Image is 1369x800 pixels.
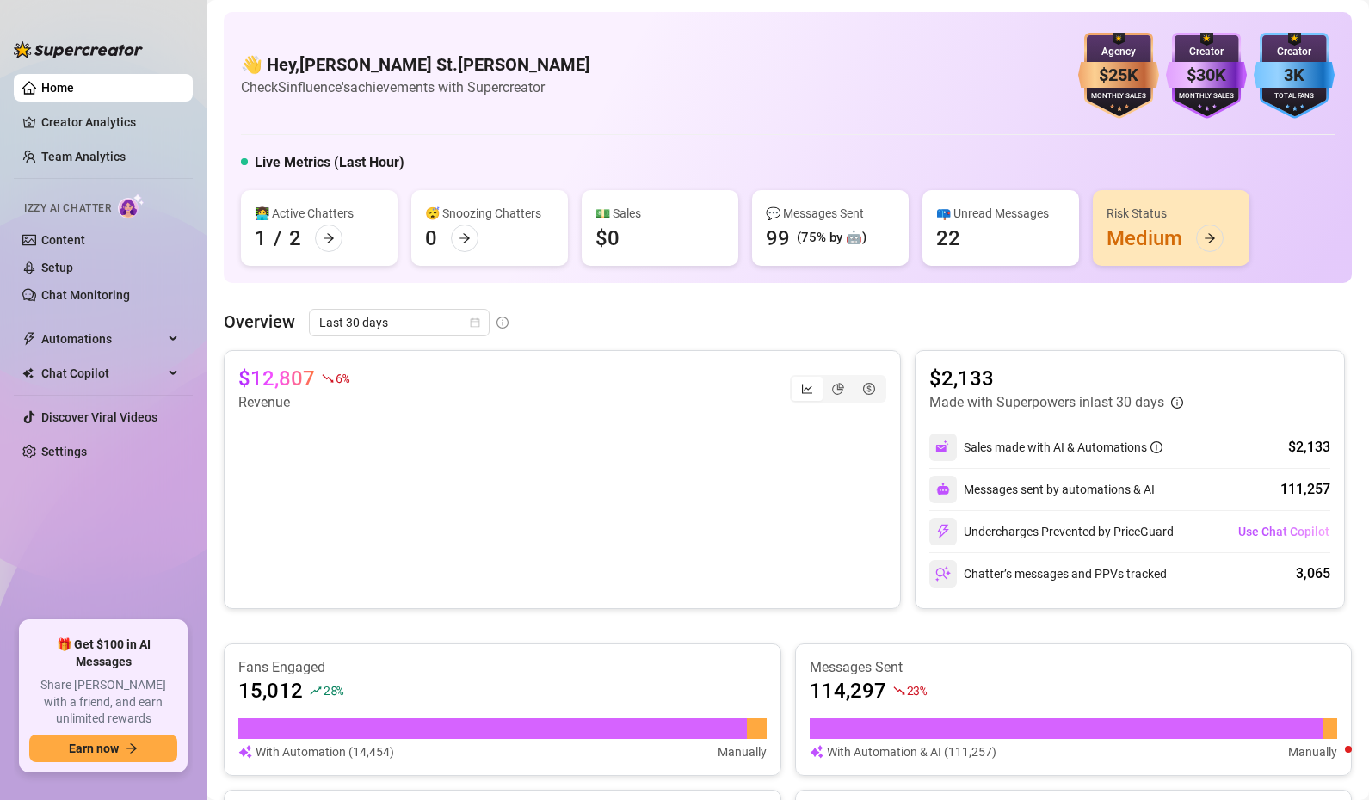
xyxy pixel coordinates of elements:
div: Total Fans [1254,91,1335,102]
div: 1 [255,225,267,252]
article: 114,297 [810,677,886,705]
span: 🎁 Get $100 in AI Messages [29,637,177,670]
span: Use Chat Copilot [1238,525,1329,538]
div: $30K [1166,62,1247,89]
article: Manually [1288,742,1337,761]
article: $12,807 [238,365,315,392]
div: Monthly Sales [1078,91,1159,102]
div: Chatter’s messages and PPVs tracked [929,560,1167,588]
div: Creator [1166,44,1247,60]
span: dollar-circle [863,383,875,395]
img: svg%3e [935,440,951,455]
button: Use Chat Copilot [1237,518,1330,545]
img: svg%3e [935,566,951,582]
a: Creator Analytics [41,108,179,136]
span: Last 30 days [319,310,479,335]
article: With Automation & AI (111,257) [827,742,996,761]
div: Agency [1078,44,1159,60]
h5: Live Metrics (Last Hour) [255,152,404,173]
div: 0 [425,225,437,252]
div: Sales made with AI & Automations [964,438,1162,457]
div: segmented control [790,375,886,403]
span: arrow-right [323,232,335,244]
article: With Automation (14,454) [256,742,394,761]
div: $0 [595,225,620,252]
span: line-chart [801,383,813,395]
h4: 👋 Hey, [PERSON_NAME] St.[PERSON_NAME] [241,52,590,77]
span: Share [PERSON_NAME] with a friend, and earn unlimited rewards [29,677,177,728]
article: Fans Engaged [238,658,767,677]
img: svg%3e [935,524,951,539]
a: Content [41,233,85,247]
article: Made with Superpowers in last 30 days [929,392,1164,413]
span: info-circle [1150,441,1162,453]
article: Overview [224,309,295,335]
button: Earn nowarrow-right [29,735,177,762]
div: (75% by 🤖) [797,228,866,249]
img: logo-BBDzfeDw.svg [14,41,143,58]
article: 15,012 [238,677,303,705]
img: purple-badge-B9DA21FR.svg [1166,33,1247,119]
div: 3,065 [1296,563,1330,584]
div: 99 [766,225,790,252]
div: 📪 Unread Messages [936,204,1065,223]
article: Manually [718,742,767,761]
div: $2,133 [1288,437,1330,458]
a: Team Analytics [41,150,126,163]
span: calendar [470,317,480,328]
img: svg%3e [936,483,950,496]
span: info-circle [1171,397,1183,409]
span: Automations [41,325,163,353]
div: 😴 Snoozing Chatters [425,204,554,223]
span: Izzy AI Chatter [24,200,111,217]
img: AI Chatter [118,194,145,218]
span: fall [322,372,334,385]
div: 3K [1254,62,1335,89]
span: pie-chart [832,383,844,395]
a: Discover Viral Videos [41,410,157,424]
div: 2 [289,225,301,252]
div: Risk Status [1107,204,1236,223]
span: thunderbolt [22,332,36,346]
span: Earn now [69,742,119,755]
span: info-circle [496,317,509,329]
div: 💬 Messages Sent [766,204,895,223]
span: arrow-right [1204,232,1216,244]
div: 22 [936,225,960,252]
span: 23 % [907,682,927,698]
span: rise [310,685,322,697]
a: Home [41,81,74,95]
span: 6 % [336,370,348,386]
span: arrow-right [126,742,138,754]
article: $2,133 [929,365,1183,392]
img: bronze-badge-qSZam9Wu.svg [1078,33,1159,119]
div: Monthly Sales [1166,91,1247,102]
a: Settings [41,445,87,458]
span: 28 % [324,682,343,698]
div: Creator [1254,44,1335,60]
div: 👩‍💻 Active Chatters [255,204,384,223]
div: Messages sent by automations & AI [929,476,1155,503]
span: fall [893,685,905,697]
a: Chat Monitoring [41,288,130,302]
a: Setup [41,261,73,274]
img: blue-badge-DgoSNQY1.svg [1254,33,1335,119]
article: Check Sinfluence's achievements with Supercreator [241,77,590,98]
div: $25K [1078,62,1159,89]
iframe: Intercom live chat [1310,742,1352,783]
span: arrow-right [459,232,471,244]
div: 111,257 [1280,479,1330,500]
article: Revenue [238,392,348,413]
img: svg%3e [810,742,823,761]
span: Chat Copilot [41,360,163,387]
img: svg%3e [238,742,252,761]
div: Undercharges Prevented by PriceGuard [929,518,1174,545]
article: Messages Sent [810,658,1338,677]
div: 💵 Sales [595,204,725,223]
img: Chat Copilot [22,367,34,379]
